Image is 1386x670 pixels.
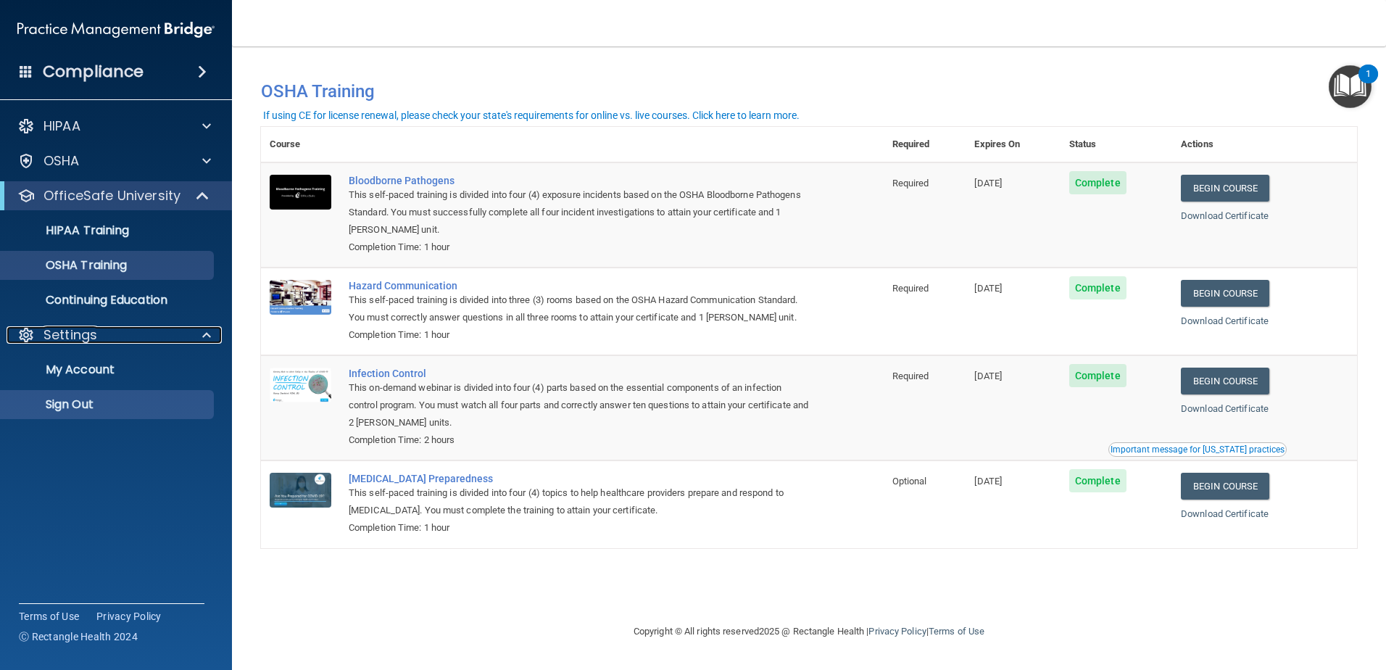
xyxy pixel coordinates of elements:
[892,476,927,487] span: Optional
[1181,403,1269,414] a: Download Certificate
[1181,315,1269,326] a: Download Certificate
[1111,445,1285,454] div: Important message for [US_STATE] practices
[17,187,210,204] a: OfficeSafe University
[349,484,811,519] div: This self-paced training is divided into four (4) topics to help healthcare providers prepare and...
[19,629,138,644] span: Ⓒ Rectangle Health 2024
[1181,210,1269,221] a: Download Certificate
[349,379,811,431] div: This on-demand webinar is divided into four (4) parts based on the essential components of an inf...
[1181,175,1269,202] a: Begin Course
[868,626,926,637] a: Privacy Policy
[349,368,811,379] a: Infection Control
[1108,442,1287,457] button: Read this if you are a dental practitioner in the state of CA
[892,178,929,189] span: Required
[43,62,144,82] h4: Compliance
[1069,171,1126,194] span: Complete
[974,283,1002,294] span: [DATE]
[974,371,1002,381] span: [DATE]
[9,258,127,273] p: OSHA Training
[349,280,811,291] a: Hazard Communication
[1181,508,1269,519] a: Download Certificate
[43,326,97,344] p: Settings
[349,519,811,537] div: Completion Time: 1 hour
[1181,368,1269,394] a: Begin Course
[17,15,215,44] img: PMB logo
[974,178,1002,189] span: [DATE]
[1069,276,1126,299] span: Complete
[349,326,811,344] div: Completion Time: 1 hour
[9,223,129,238] p: HIPAA Training
[349,291,811,326] div: This self-paced training is divided into three (3) rooms based on the OSHA Hazard Communication S...
[1366,74,1371,93] div: 1
[43,187,180,204] p: OfficeSafe University
[9,293,207,307] p: Continuing Education
[892,283,929,294] span: Required
[9,397,207,412] p: Sign Out
[1172,127,1357,162] th: Actions
[966,127,1060,162] th: Expires On
[17,326,211,344] a: Settings
[349,175,811,186] a: Bloodborne Pathogens
[1061,127,1172,162] th: Status
[892,371,929,381] span: Required
[884,127,966,162] th: Required
[349,473,811,484] a: [MEDICAL_DATA] Preparedness
[261,127,340,162] th: Course
[349,239,811,256] div: Completion Time: 1 hour
[544,608,1074,655] div: Copyright © All rights reserved 2025 @ Rectangle Health | |
[261,81,1357,102] h4: OSHA Training
[43,117,80,135] p: HIPAA
[929,626,984,637] a: Terms of Use
[974,476,1002,487] span: [DATE]
[19,609,79,624] a: Terms of Use
[349,186,811,239] div: This self-paced training is divided into four (4) exposure incidents based on the OSHA Bloodborne...
[9,363,207,377] p: My Account
[43,152,80,170] p: OSHA
[1329,65,1372,108] button: Open Resource Center, 1 new notification
[261,108,802,123] button: If using CE for license renewal, please check your state's requirements for online vs. live cours...
[17,152,211,170] a: OSHA
[1181,473,1269,500] a: Begin Course
[263,110,800,120] div: If using CE for license renewal, please check your state's requirements for online vs. live cours...
[349,431,811,449] div: Completion Time: 2 hours
[96,609,162,624] a: Privacy Policy
[1069,469,1126,492] span: Complete
[1069,364,1126,387] span: Complete
[1181,280,1269,307] a: Begin Course
[17,117,211,135] a: HIPAA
